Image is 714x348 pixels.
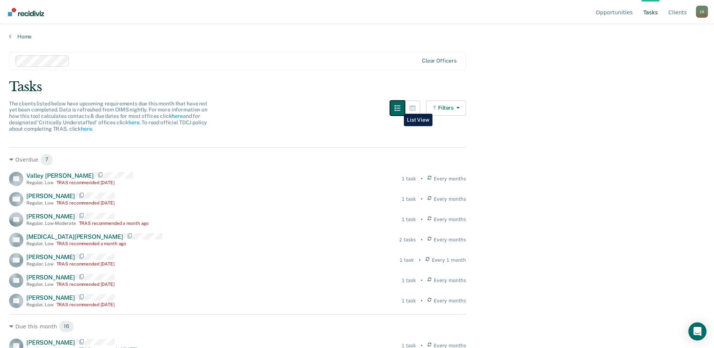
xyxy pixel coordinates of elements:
div: Regular , Low [26,261,53,267]
div: • [420,196,423,203]
div: • [420,298,423,304]
div: 2 tasks [399,237,416,243]
div: TRAS recommended [DATE] [56,180,115,185]
div: TRAS recommended [DATE] [56,261,115,267]
div: J A [696,6,708,18]
div: 1 task [402,176,416,182]
button: Profile dropdown button [696,6,708,18]
div: 1 task [400,257,414,264]
div: TRAS recommended [DATE] [56,302,115,307]
span: Every months [434,216,466,223]
div: Regular , Low-Moderate [26,221,76,226]
a: Home [9,33,705,40]
span: Every 1 month [432,257,466,264]
div: TRAS recommended a month ago [56,241,126,246]
div: 1 task [402,277,416,284]
span: [PERSON_NAME] [26,213,75,220]
span: [PERSON_NAME] [26,339,75,346]
div: 1 task [402,298,416,304]
div: Regular , Low [26,200,53,206]
a: here [172,113,183,119]
div: TRAS recommended [DATE] [56,282,115,287]
div: 1 task [402,216,416,223]
span: Every months [434,237,466,243]
span: Valley [PERSON_NAME] [26,172,94,179]
span: Every months [434,196,466,203]
span: 16 [59,321,74,333]
div: • [420,237,423,243]
div: Overdue 7 [9,154,466,166]
div: TRAS recommended a month ago [79,221,149,226]
div: Regular , Low [26,180,53,185]
span: [PERSON_NAME] [26,253,75,261]
span: Every months [434,298,466,304]
div: • [419,257,421,264]
div: Regular , Low [26,302,53,307]
div: • [420,216,423,223]
span: [MEDICAL_DATA][PERSON_NAME] [26,233,123,240]
div: Tasks [9,79,705,95]
div: Open Intercom Messenger [688,322,706,340]
div: Regular , Low [26,282,53,287]
div: • [420,277,423,284]
span: [PERSON_NAME] [26,274,75,281]
div: Clear officers [422,58,457,64]
button: Filters [426,101,466,116]
div: Regular , Low [26,241,53,246]
a: here [128,119,139,125]
span: The clients listed below have upcoming requirements due this month that have not yet been complet... [9,101,207,132]
span: Every months [434,277,466,284]
div: • [420,176,423,182]
div: 1 task [402,196,416,203]
span: Every months [434,176,466,182]
div: Due this month 16 [9,321,466,333]
img: Recidiviz [8,8,44,16]
span: [PERSON_NAME] [26,294,75,301]
span: 7 [40,154,53,166]
span: [PERSON_NAME] [26,192,75,200]
a: here [81,126,92,132]
div: TRAS recommended [DATE] [56,200,115,206]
